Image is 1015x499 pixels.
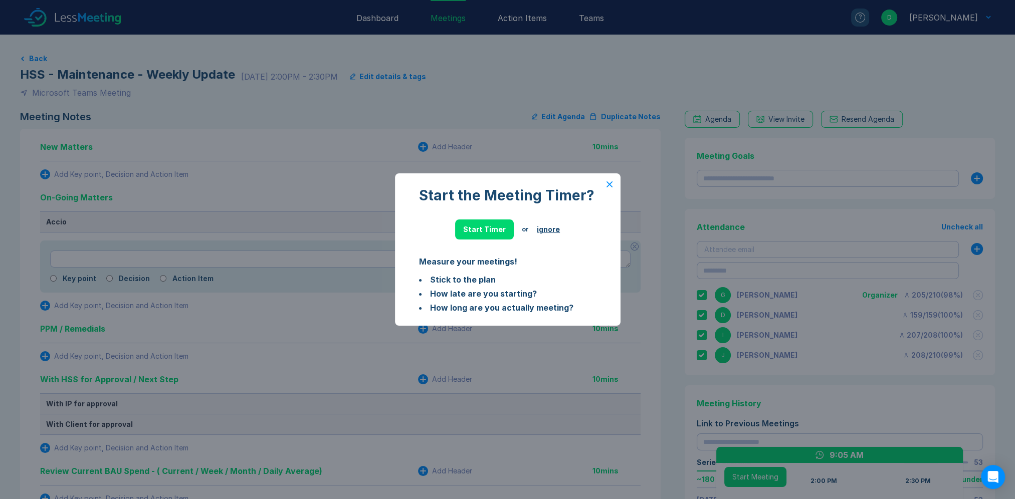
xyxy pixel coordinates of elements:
[419,302,596,314] li: How long are you actually meeting?
[455,219,514,239] button: Start Timer
[537,225,560,233] button: ignore
[419,256,596,268] div: Measure your meetings!
[522,225,529,233] div: or
[419,187,596,203] div: Start the Meeting Timer?
[419,274,596,286] li: Stick to the plan
[419,288,596,300] li: How late are you starting?
[981,465,1005,489] div: Open Intercom Messenger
